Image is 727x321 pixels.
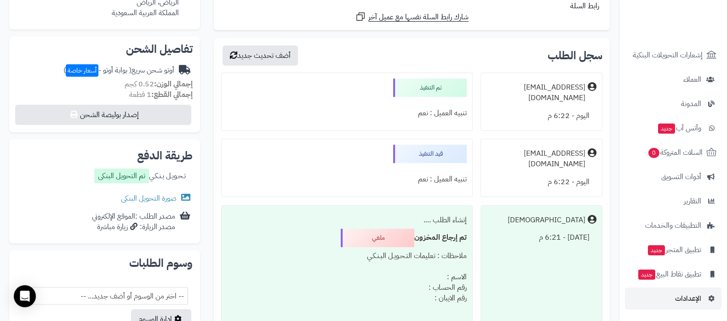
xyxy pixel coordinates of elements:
[625,166,721,188] a: أدوات التسويق
[625,239,721,261] a: تطبيق المتجرجديد
[675,292,701,305] span: الإعدادات
[94,169,149,183] label: تم التحويل البنكى
[151,89,193,100] strong: إجمالي القطع:
[15,105,191,125] button: إصدار بوليصة الشحن
[633,49,703,62] span: إشعارات التحويلات البنكية
[341,229,414,247] div: ملغي
[17,258,193,269] h2: وسوم الطلبات
[17,287,188,305] span: -- اختر من الوسوم أو أضف جديد... --
[218,1,606,11] div: رابط السلة
[681,97,701,110] span: المدونة
[393,145,467,163] div: قيد التنفيذ
[414,232,467,243] b: تم إرجاع المخزون
[355,11,469,23] a: شارك رابط السلة نفسها مع عميل آخر
[508,215,585,225] div: [DEMOGRAPHIC_DATA]
[661,170,701,183] span: أدوات التسويق
[125,79,193,90] small: 0.52 كجم
[487,148,585,169] div: [EMAIL_ADDRESS][DOMAIN_NAME]
[487,107,596,125] div: اليوم - 6:22 م
[154,79,193,90] strong: إجمالي الوزن:
[227,211,467,229] div: إنشاء الطلب ....
[121,193,193,204] a: صورة التحويل البنكى
[625,287,721,310] a: الإعدادات
[487,82,585,103] div: [EMAIL_ADDRESS][DOMAIN_NAME]
[17,44,193,55] h2: تفاصيل الشحن
[92,211,175,232] div: مصدر الطلب :الموقع الإلكتروني
[129,89,193,100] small: 1 قطعة
[664,26,718,45] img: logo-2.png
[137,150,193,161] h2: طريقة الدفع
[647,243,701,256] span: تطبيق المتجر
[393,79,467,97] div: تم التنفيذ
[625,263,721,285] a: تطبيق نقاط البيعجديد
[625,214,721,237] a: التطبيقات والخدمات
[625,44,721,66] a: إشعارات التحويلات البنكية
[368,12,469,23] span: شارك رابط السلة نفسها مع عميل آخر
[487,173,596,191] div: اليوم - 6:22 م
[658,124,675,134] span: جديد
[625,141,721,163] a: السلات المتروكة0
[487,229,596,247] div: [DATE] - 6:21 م
[637,268,701,281] span: تطبيق نقاط البيع
[657,122,701,135] span: وآتس آب
[648,148,659,158] span: 0
[684,195,701,208] span: التقارير
[223,45,298,66] button: أضف تحديث جديد
[548,50,602,61] h3: سجل الطلب
[17,287,188,304] span: -- اختر من الوسوم أو أضف جديد... --
[66,64,98,77] span: أسعار خاصة
[94,169,186,186] div: تـحـويـل بـنـكـي
[625,93,721,115] a: المدونة
[625,190,721,212] a: التقارير
[92,222,175,232] div: مصدر الزيارة: زيارة مباشرة
[648,245,665,255] span: جديد
[227,170,467,188] div: تنبيه العميل : نعم
[645,219,701,232] span: التطبيقات والخدمات
[63,65,132,76] span: ( بوابة أوتو - )
[647,146,703,159] span: السلات المتروكة
[227,104,467,122] div: تنبيه العميل : نعم
[625,68,721,90] a: العملاء
[638,270,655,280] span: جديد
[63,65,174,76] div: أوتو شحن سريع
[625,117,721,139] a: وآتس آبجديد
[14,285,36,307] div: Open Intercom Messenger
[683,73,701,86] span: العملاء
